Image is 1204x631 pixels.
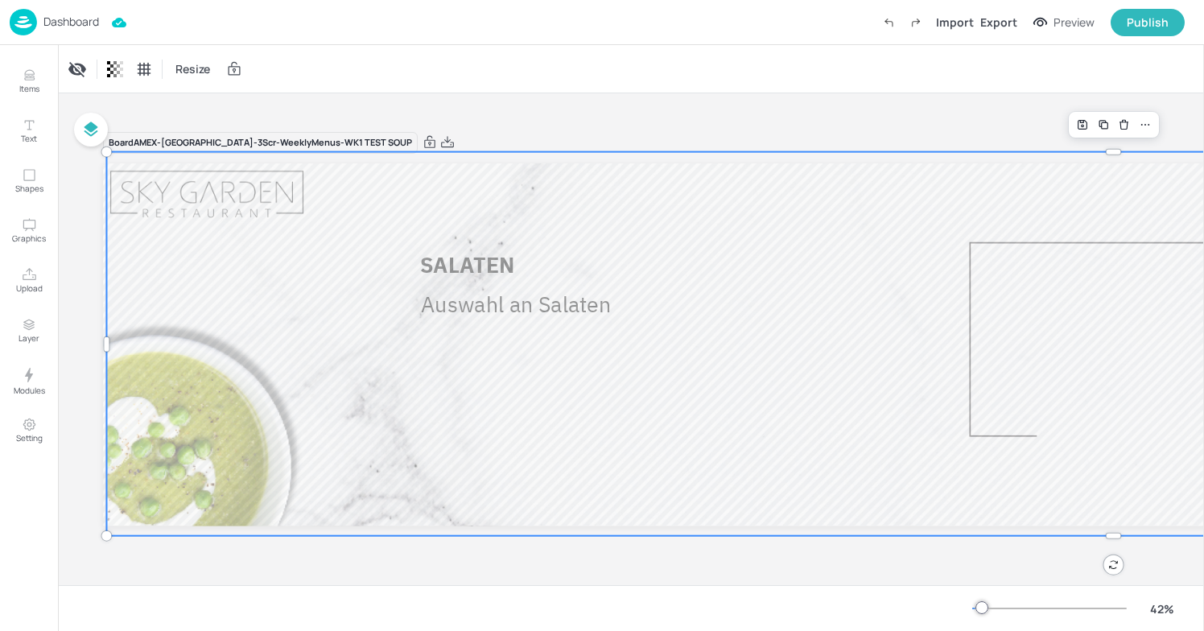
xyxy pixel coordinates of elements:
[421,290,629,320] p: Auswahl an Salaten
[1093,114,1114,135] div: Duplicate
[10,9,37,35] img: logo-86c26b7e.jpg
[1143,600,1181,617] div: 42 %
[1072,114,1093,135] div: Save Layout
[172,60,213,77] span: Resize
[420,251,515,279] span: SALATEN
[1024,10,1104,35] button: Preview
[980,14,1017,31] div: Export
[43,16,99,27] p: Dashboard
[1127,14,1169,31] div: Publish
[1111,9,1185,36] button: Publish
[875,9,902,36] label: Undo (Ctrl + Z)
[936,14,974,31] div: Import
[902,9,930,36] label: Redo (Ctrl + Y)
[64,56,90,82] div: Display condition
[1114,114,1135,135] div: Delete
[1053,14,1095,31] div: Preview
[103,132,418,154] div: Board AMEX-[GEOGRAPHIC_DATA]-3Scr-WeeklyMenus-WK1 TEST SOUP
